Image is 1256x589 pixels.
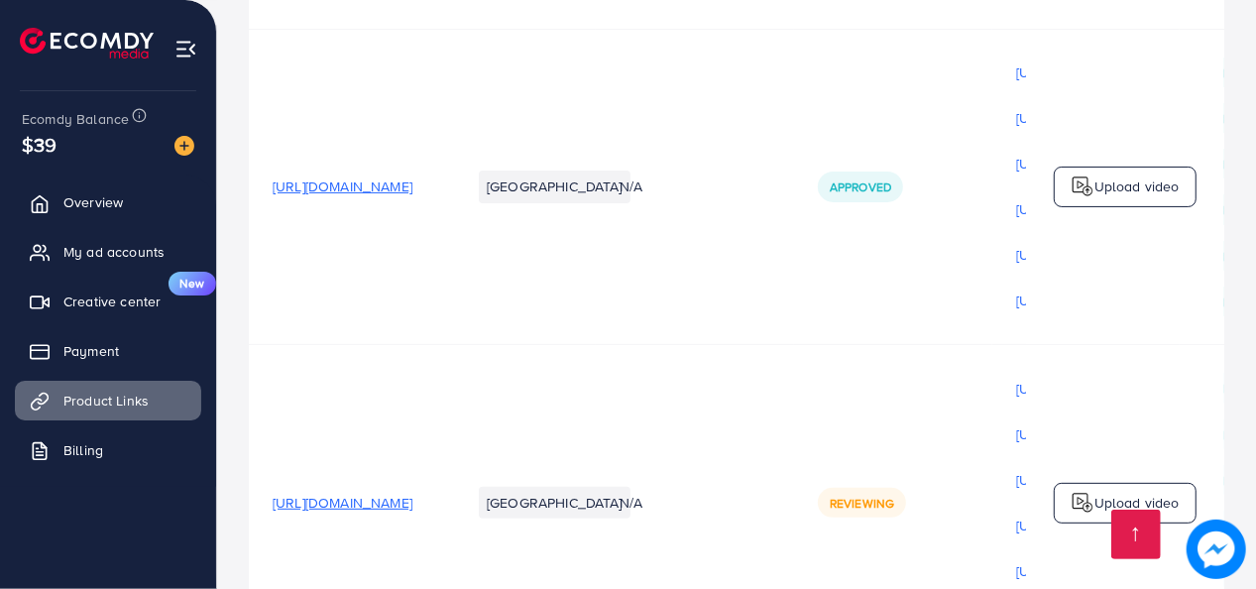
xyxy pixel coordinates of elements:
[1094,491,1180,515] p: Upload video
[174,38,197,60] img: menu
[1016,106,1156,130] p: [URL][DOMAIN_NAME]
[1016,468,1156,492] p: [URL][DOMAIN_NAME]
[63,341,119,361] span: Payment
[169,272,216,295] span: New
[63,242,165,262] span: My ad accounts
[1071,491,1094,515] img: logo
[22,109,129,129] span: Ecomdy Balance
[830,495,894,512] span: Reviewing
[1016,243,1156,267] p: [URL][DOMAIN_NAME]
[63,192,123,212] span: Overview
[15,331,201,371] a: Payment
[620,493,642,513] span: N/A
[15,282,201,321] a: Creative centerNew
[1016,197,1156,221] p: [URL][DOMAIN_NAME]
[1187,520,1246,579] img: image
[1016,289,1156,312] p: [URL][DOMAIN_NAME]
[1016,152,1156,176] p: [URL][DOMAIN_NAME]
[273,493,412,513] span: [URL][DOMAIN_NAME]
[1094,175,1180,198] p: Upload video
[63,292,161,311] span: Creative center
[15,232,201,272] a: My ad accounts
[20,28,154,59] img: logo
[15,182,201,222] a: Overview
[479,487,630,519] li: [GEOGRAPHIC_DATA]
[1071,175,1094,198] img: logo
[15,381,201,420] a: Product Links
[1016,514,1156,537] p: [URL][DOMAIN_NAME]
[1016,559,1156,583] p: [URL][DOMAIN_NAME]
[1016,377,1156,401] p: [URL][DOMAIN_NAME]
[1016,60,1156,84] p: [URL][DOMAIN_NAME]
[620,177,642,196] span: N/A
[174,136,194,156] img: image
[479,171,630,202] li: [GEOGRAPHIC_DATA]
[273,177,412,196] span: [URL][DOMAIN_NAME]
[1016,422,1156,446] p: [URL][DOMAIN_NAME]
[22,130,57,159] span: $39
[830,178,891,195] span: Approved
[63,391,149,411] span: Product Links
[15,430,201,470] a: Billing
[63,440,103,460] span: Billing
